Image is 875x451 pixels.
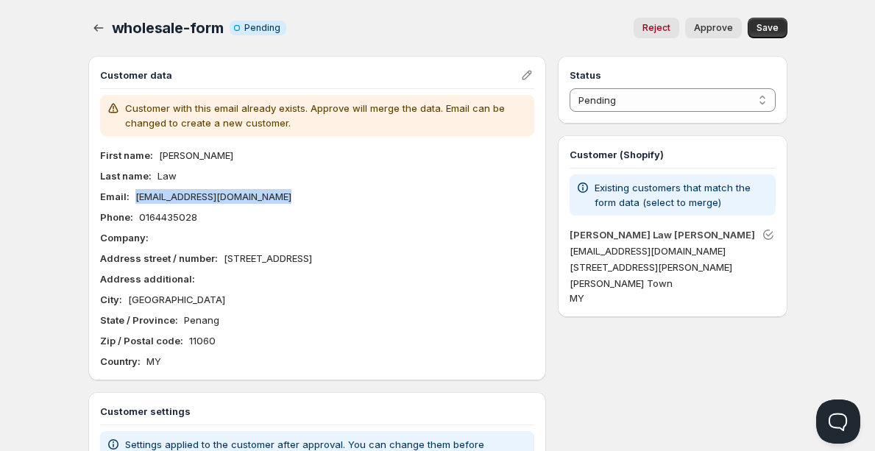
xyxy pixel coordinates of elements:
[642,22,670,34] span: Reject
[100,252,218,264] b: Address street / number :
[570,277,673,304] span: [PERSON_NAME] Town MY
[570,261,732,273] span: [STREET_ADDRESS][PERSON_NAME]
[100,149,153,161] b: First name :
[100,68,520,82] h3: Customer data
[570,244,775,258] p: [EMAIL_ADDRESS][DOMAIN_NAME]
[517,65,537,85] button: Edit
[135,189,291,204] p: [EMAIL_ADDRESS][DOMAIN_NAME]
[100,294,122,305] b: City :
[758,224,779,245] button: Unlink
[100,314,178,326] b: State / Province :
[224,251,312,266] p: [STREET_ADDRESS]
[100,232,149,244] b: Company :
[757,22,779,34] span: Save
[244,22,280,34] span: Pending
[128,292,225,307] p: [GEOGRAPHIC_DATA]
[634,18,679,38] button: Reject
[184,313,219,327] p: Penang
[694,22,733,34] span: Approve
[112,19,224,37] span: wholesale-form
[100,211,133,223] b: Phone :
[570,68,775,82] h3: Status
[146,354,161,369] p: MY
[685,18,742,38] button: Approve
[570,147,775,162] h3: Customer (Shopify)
[100,335,183,347] b: Zip / Postal code :
[570,229,755,241] a: [PERSON_NAME] Law [PERSON_NAME]
[100,404,535,419] h3: Customer settings
[100,273,195,285] b: Address additional :
[100,191,130,202] b: Email :
[100,170,152,182] b: Last name :
[100,355,141,367] b: Country :
[595,180,769,210] p: Existing customers that match the form data (select to merge)
[189,333,216,348] p: 11060
[159,148,233,163] p: [PERSON_NAME]
[157,168,177,183] p: Law
[139,210,197,224] p: 0164435028
[816,399,860,444] iframe: Help Scout Beacon - Open
[748,18,787,38] button: Save
[125,101,529,130] p: Customer with this email already exists. Approve will merge the data. Email can be changed to cre...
